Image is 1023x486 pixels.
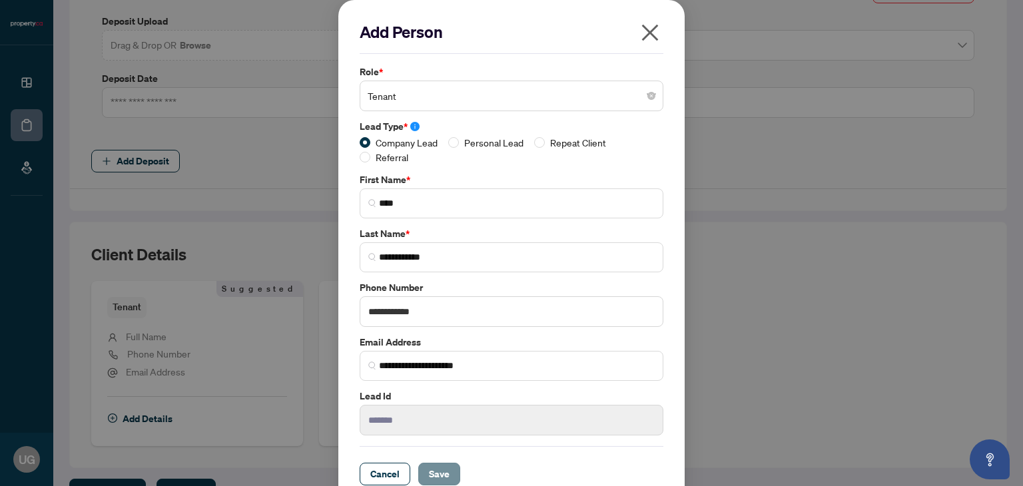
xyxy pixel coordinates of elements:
[360,226,663,241] label: Last Name
[370,463,400,485] span: Cancel
[360,21,663,43] h2: Add Person
[647,92,655,100] span: close-circle
[418,463,460,485] button: Save
[360,335,663,350] label: Email Address
[545,135,611,150] span: Repeat Client
[639,22,661,43] span: close
[970,439,1010,479] button: Open asap
[370,135,443,150] span: Company Lead
[368,199,376,207] img: search_icon
[360,463,410,485] button: Cancel
[360,280,663,295] label: Phone Number
[368,362,376,369] img: search_icon
[360,65,663,79] label: Role
[360,389,663,403] label: Lead Id
[429,463,450,485] span: Save
[360,119,663,134] label: Lead Type
[459,135,529,150] span: Personal Lead
[360,172,663,187] label: First Name
[370,150,414,164] span: Referral
[368,83,655,109] span: Tenant
[410,122,420,131] span: info-circle
[368,253,376,261] img: search_icon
